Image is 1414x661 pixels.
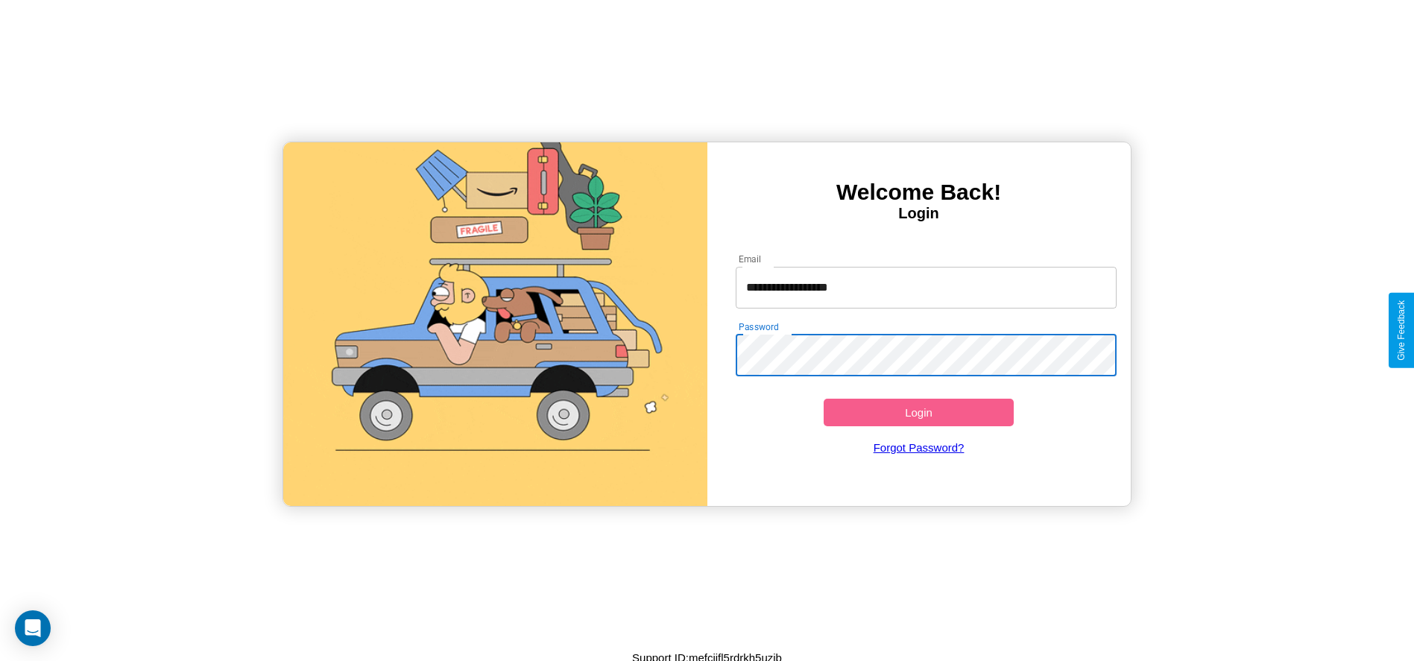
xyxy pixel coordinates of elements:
[728,426,1109,469] a: Forgot Password?
[707,205,1131,222] h4: Login
[1396,300,1407,361] div: Give Feedback
[824,399,1014,426] button: Login
[739,320,778,333] label: Password
[707,180,1131,205] h3: Welcome Back!
[283,142,707,506] img: gif
[15,610,51,646] div: Open Intercom Messenger
[739,253,762,265] label: Email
